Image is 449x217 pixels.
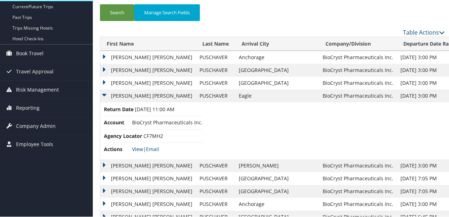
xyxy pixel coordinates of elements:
span: Agency Locator [104,131,142,139]
td: BioCryst Pharmaceuticals Inc. [319,171,397,184]
td: [PERSON_NAME] [PERSON_NAME] [100,197,196,210]
td: PUSCHAVER [196,50,235,63]
td: [PERSON_NAME] [PERSON_NAME] [100,63,196,76]
td: [PERSON_NAME] [PERSON_NAME] [100,159,196,171]
a: Table Actions [403,28,445,36]
span: Employee Tools [16,135,53,153]
td: PUSCHAVER [196,63,235,76]
span: Actions [104,145,131,153]
span: Company Admin [16,117,56,134]
td: PUSCHAVER [196,76,235,89]
td: PUSCHAVER [196,89,235,102]
td: PUSCHAVER [196,171,235,184]
td: [PERSON_NAME] [PERSON_NAME] [100,171,196,184]
td: PUSCHAVER [196,184,235,197]
td: BioCryst Pharmaceuticals Inc. [319,159,397,171]
a: View [132,145,143,152]
td: PUSCHAVER [196,197,235,210]
th: First Name: activate to sort column ascending [100,36,196,50]
td: Anchorage [235,197,319,210]
td: BioCryst Pharmaceuticals Inc. [319,76,397,89]
td: [GEOGRAPHIC_DATA] [235,76,319,89]
td: Anchorage [235,50,319,63]
th: Arrival City: activate to sort column ascending [235,36,319,50]
td: Eagle [235,89,319,102]
button: Search [100,4,134,20]
td: BioCryst Pharmaceuticals Inc. [319,197,397,210]
th: Last Name: activate to sort column ascending [196,36,235,50]
td: [PERSON_NAME] [PERSON_NAME] [100,76,196,89]
a: Email [146,145,159,152]
span: BioCryst Pharmaceuticals Inc. [132,118,203,125]
button: Manage Search Fields [134,4,200,20]
td: [GEOGRAPHIC_DATA] [235,184,319,197]
span: Book Travel [16,44,44,62]
span: Account [104,118,131,126]
td: [GEOGRAPHIC_DATA] [235,171,319,184]
td: PUSCHAVER [196,159,235,171]
td: [PERSON_NAME] [PERSON_NAME] [100,184,196,197]
th: Company/Division [319,36,397,50]
span: [DATE] 11:00 AM [135,105,175,112]
td: [PERSON_NAME] [235,159,319,171]
td: [PERSON_NAME] [PERSON_NAME] [100,89,196,102]
span: | [132,145,159,152]
span: Travel Approval [16,62,54,80]
span: Risk Management [16,80,59,98]
span: CF7MH2 [143,132,163,139]
td: BioCryst Pharmaceuticals Inc. [319,63,397,76]
span: Return Date [104,105,133,113]
td: BioCryst Pharmaceuticals Inc. [319,184,397,197]
td: BioCryst Pharmaceuticals Inc. [319,50,397,63]
td: [GEOGRAPHIC_DATA] [235,63,319,76]
span: Reporting [16,98,40,116]
td: [PERSON_NAME] [PERSON_NAME] [100,50,196,63]
td: BioCryst Pharmaceuticals Inc. [319,89,397,102]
